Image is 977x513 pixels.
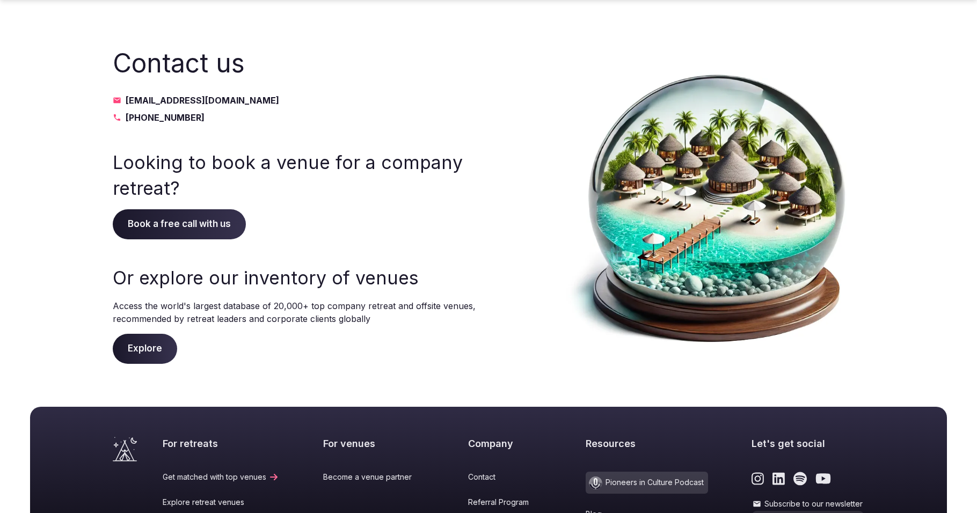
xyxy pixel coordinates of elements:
h2: Let's get social [752,437,864,450]
h2: Resources [586,437,708,450]
h2: Contact us [113,45,478,81]
h2: Company [468,437,542,450]
a: Become a venue partner [323,472,425,482]
a: Contact [468,472,542,482]
a: [EMAIL_ADDRESS][DOMAIN_NAME] [113,94,478,107]
a: Link to the retreats and venues Spotify page [793,472,807,486]
a: Link to the retreats and venues Youtube page [815,472,831,486]
a: Explore retreat venues [163,497,279,508]
p: Access the world's largest database of 20,000+ top company retreat and offsite venues, recommende... [113,299,478,325]
h2: For retreats [163,437,279,450]
span: Explore [113,334,177,364]
a: Link to the retreats and venues LinkedIn page [772,472,785,486]
label: Subscribe to our newsletter [752,499,864,509]
a: Visit the homepage [113,437,137,461]
a: [PHONE_NUMBER] [113,111,478,124]
a: Pioneers in Culture Podcast [586,472,708,494]
img: Contact us [564,45,864,364]
h2: For venues [323,437,425,450]
h3: Looking to book a venue for a company retreat? [113,150,478,201]
h3: Or explore our inventory of venues [113,265,478,291]
span: Book a free call with us [113,209,246,239]
a: Link to the retreats and venues Instagram page [752,472,764,486]
a: Get matched with top venues [163,472,279,482]
a: Book a free call with us [113,218,246,229]
a: Referral Program [468,497,542,508]
a: Explore [113,343,177,354]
